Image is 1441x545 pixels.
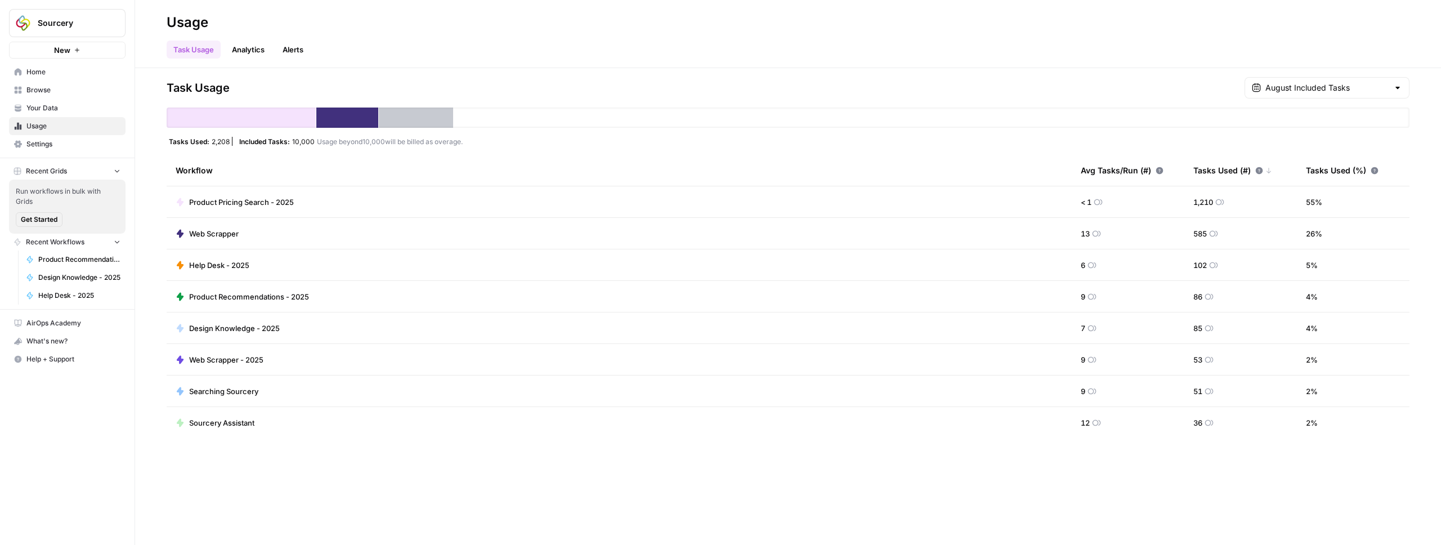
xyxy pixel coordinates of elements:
span: New [54,44,70,56]
a: Task Usage [167,41,221,59]
a: Product Pricing Search - 2025 [176,196,294,208]
span: Help + Support [26,354,120,364]
span: 5 % [1306,260,1318,271]
span: 7 [1081,323,1085,334]
span: Get Started [21,215,57,225]
span: Web Scrapper [189,228,239,239]
span: 26 % [1306,228,1322,239]
a: Your Data [9,99,126,117]
span: Product Pricing Search - 2025 [189,196,294,208]
span: Recent Workflows [26,237,84,247]
span: 2 % [1306,417,1318,428]
div: Workflow [176,155,1063,186]
a: Product Recommendations - 2025 [176,291,309,302]
a: Settings [9,135,126,153]
button: What's new? [9,332,126,350]
span: 55 % [1306,196,1322,208]
img: Sourcery Logo [13,13,33,33]
button: Alerts [276,41,310,59]
span: 2 % [1306,386,1318,397]
button: Get Started [16,212,62,227]
span: Recent Grids [26,166,67,176]
span: 9 [1081,354,1085,365]
a: Design Knowledge - 2025 [176,323,280,334]
span: Product Recommendations - 2025 [38,254,120,265]
a: Browse [9,81,126,99]
span: Browse [26,85,120,95]
div: What's new? [10,333,125,350]
span: 6 [1081,260,1085,271]
div: Avg Tasks/Run (#) [1081,155,1163,186]
span: Web Scrapper - 2025 [189,354,263,365]
span: Design Knowledge - 2025 [189,323,280,334]
span: Product Recommendations - 2025 [189,291,309,302]
span: Tasks Used: [169,137,209,146]
div: Tasks Used (#) [1193,155,1272,186]
span: Usage beyond 10,000 will be billed as overage. [317,137,463,146]
a: Searching Sourcery [176,386,258,397]
span: Design Knowledge - 2025 [38,272,120,283]
span: Task Usage [167,80,230,96]
span: AirOps Academy [26,318,120,328]
a: Help Desk - 2025 [21,287,126,305]
span: 86 [1193,291,1202,302]
span: 10,000 [292,137,315,146]
span: Help Desk - 2025 [38,291,120,301]
span: Searching Sourcery [189,386,258,397]
span: Settings [26,139,120,149]
span: 13 [1081,228,1090,239]
span: Included Tasks: [239,137,290,146]
a: Help Desk - 2025 [176,260,249,271]
span: Home [26,67,120,77]
a: Web Scrapper [176,228,239,239]
span: Help Desk - 2025 [189,260,249,271]
a: Design Knowledge - 2025 [21,269,126,287]
button: Recent Workflows [9,234,126,251]
span: 53 [1193,354,1202,365]
a: Analytics [225,41,271,59]
span: 4 % [1306,291,1318,302]
span: Your Data [26,103,120,113]
button: Help + Support [9,350,126,368]
span: 2 % [1306,354,1318,365]
div: Tasks Used (%) [1306,155,1379,186]
span: 1,210 [1193,196,1213,208]
a: Product Recommendations - 2025 [21,251,126,269]
span: Sourcery Assistant [189,417,254,428]
span: 85 [1193,323,1202,334]
a: Home [9,63,126,81]
span: Sourcery [38,17,106,29]
span: 9 [1081,291,1085,302]
span: 4 % [1306,323,1318,334]
a: Web Scrapper - 2025 [176,354,263,365]
span: 51 [1193,386,1202,397]
span: 585 [1193,228,1207,239]
span: 2,208 [212,137,230,146]
a: AirOps Academy [9,314,126,332]
span: 9 [1081,386,1085,397]
div: Usage [167,14,208,32]
a: Sourcery Assistant [176,417,254,428]
button: Recent Grids [9,163,126,180]
span: < 1 [1081,196,1091,208]
span: 102 [1193,260,1207,271]
span: 12 [1081,417,1090,428]
span: Usage [26,121,120,131]
a: Usage [9,117,126,135]
span: 36 [1193,417,1202,428]
span: Run workflows in bulk with Grids [16,186,119,207]
button: New [9,42,126,59]
button: Workspace: Sourcery [9,9,126,37]
input: August Included Tasks [1265,82,1389,93]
